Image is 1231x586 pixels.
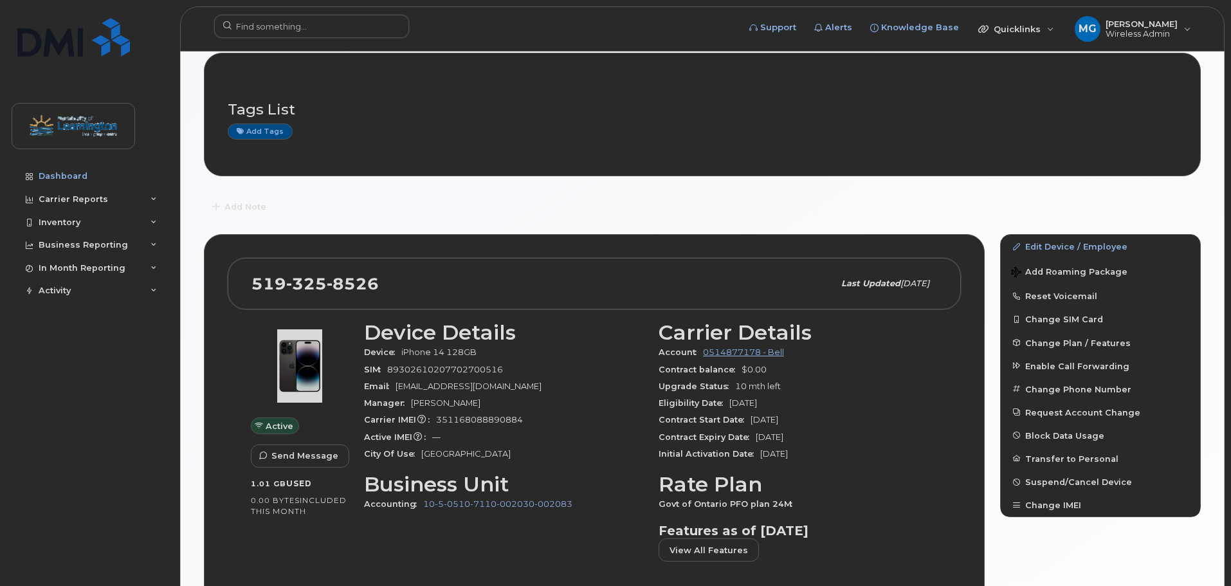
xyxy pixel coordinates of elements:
[1001,378,1200,401] button: Change Phone Number
[224,201,266,213] span: Add Note
[756,432,783,442] span: [DATE]
[659,449,760,459] span: Initial Activation Date
[364,449,421,459] span: City Of Use
[969,16,1063,42] div: Quicklinks
[1001,331,1200,354] button: Change Plan / Features
[805,15,861,41] a: Alerts
[659,415,751,425] span: Contract Start Date
[411,398,480,408] span: [PERSON_NAME]
[1025,477,1132,487] span: Suspend/Cancel Device
[228,124,293,140] a: Add tags
[760,449,788,459] span: [DATE]
[266,420,293,432] span: Active
[1001,447,1200,470] button: Transfer to Personal
[740,15,805,41] a: Support
[364,415,436,425] span: Carrier IMEI
[881,21,959,34] span: Knowledge Base
[751,415,778,425] span: [DATE]
[670,544,748,556] span: View All Features
[364,473,643,496] h3: Business Unit
[423,499,572,509] a: 10-5-0510-7110-002030-002083
[1001,354,1200,378] button: Enable Call Forwarding
[760,21,796,34] span: Support
[659,381,735,391] span: Upgrade Status
[228,102,1177,118] h3: Tags List
[364,321,643,344] h3: Device Details
[659,523,938,538] h3: Features as of [DATE]
[742,365,767,374] span: $0.00
[659,499,799,509] span: Govt of Ontario PFO plan 24M
[703,347,784,357] a: 0514877178 - Bell
[364,365,387,374] span: SIM
[1025,338,1131,347] span: Change Plan / Features
[421,449,511,459] span: [GEOGRAPHIC_DATA]
[659,365,742,374] span: Contract balance
[1011,267,1127,279] span: Add Roaming Package
[1025,361,1129,371] span: Enable Call Forwarding
[251,479,286,488] span: 1.01 GB
[396,381,542,391] span: [EMAIL_ADDRESS][DOMAIN_NAME]
[286,274,327,293] span: 325
[659,398,729,408] span: Eligibility Date
[729,398,757,408] span: [DATE]
[841,279,900,288] span: Last updated
[659,473,938,496] h3: Rate Plan
[1001,493,1200,517] button: Change IMEI
[1001,284,1200,307] button: Reset Voicemail
[364,381,396,391] span: Email
[261,327,338,405] img: image20231002-3703462-njx0qo.jpeg
[1001,235,1200,258] a: Edit Device / Employee
[387,365,503,374] span: 89302610207702700516
[735,381,781,391] span: 10 mth left
[251,444,349,468] button: Send Message
[432,432,441,442] span: —
[204,196,277,219] button: Add Note
[900,279,929,288] span: [DATE]
[1001,307,1200,331] button: Change SIM Card
[659,432,756,442] span: Contract Expiry Date
[659,321,938,344] h3: Carrier Details
[1001,424,1200,447] button: Block Data Usage
[436,415,523,425] span: 351168088890884
[861,15,968,41] a: Knowledge Base
[286,479,312,488] span: used
[659,538,759,562] button: View All Features
[364,347,401,357] span: Device
[327,274,379,293] span: 8526
[1001,470,1200,493] button: Suspend/Cancel Device
[214,15,409,38] input: Find something...
[994,24,1041,34] span: Quicklinks
[1001,258,1200,284] button: Add Roaming Package
[364,398,411,408] span: Manager
[364,432,432,442] span: Active IMEI
[1066,16,1200,42] div: Matthew Graham
[1001,401,1200,424] button: Request Account Change
[401,347,477,357] span: iPhone 14 128GB
[659,347,703,357] span: Account
[1106,19,1178,29] span: [PERSON_NAME]
[1106,29,1178,39] span: Wireless Admin
[825,21,852,34] span: Alerts
[251,274,379,293] span: 519
[1079,21,1097,37] span: MG
[271,450,338,462] span: Send Message
[251,496,300,505] span: 0.00 Bytes
[364,499,423,509] span: Accounting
